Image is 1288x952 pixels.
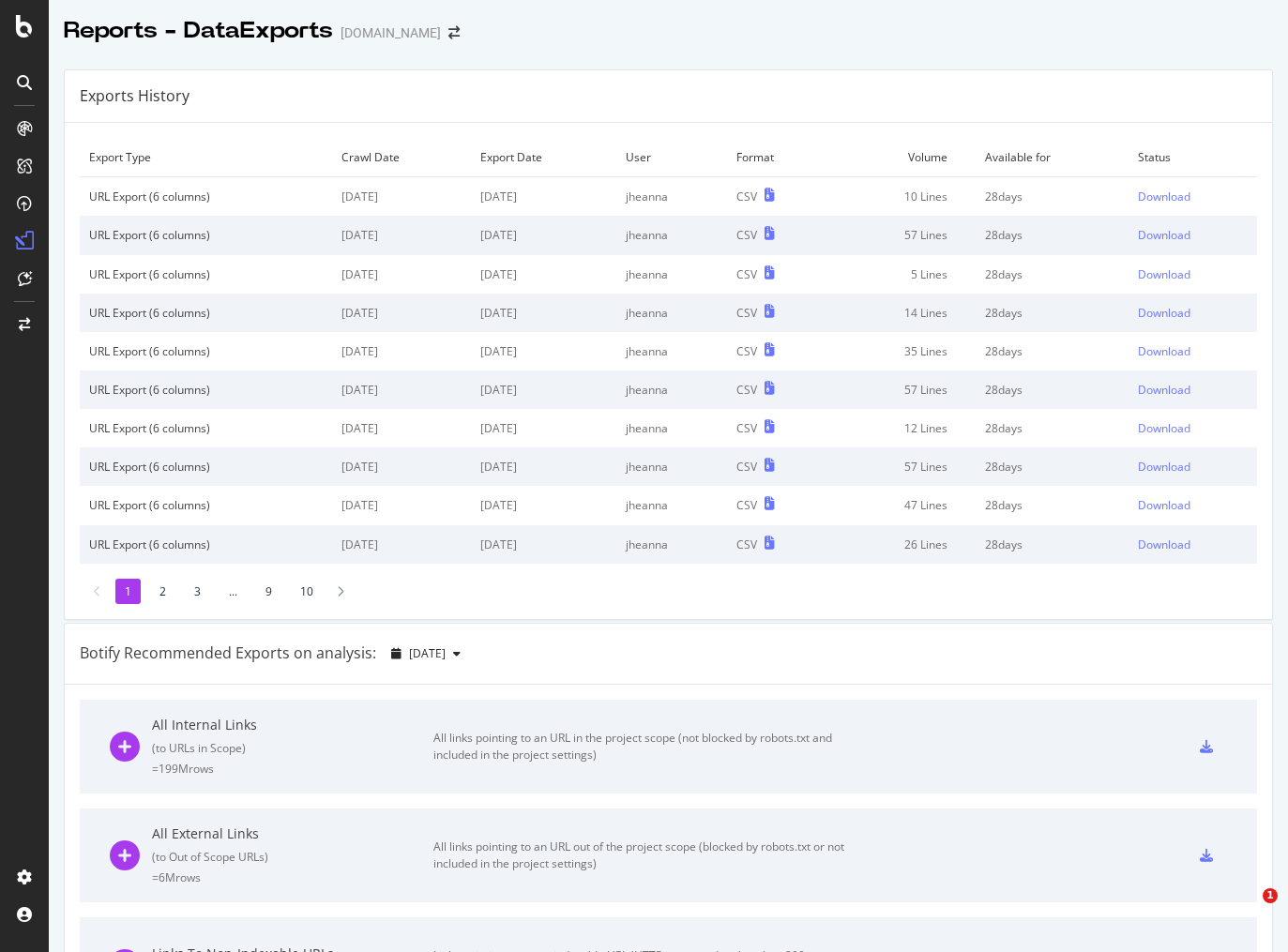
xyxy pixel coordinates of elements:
td: [DATE] [332,525,471,564]
td: 28 days [976,447,1129,486]
div: All External Links [152,824,433,843]
a: Download [1138,266,1248,282]
td: jheanna [616,216,726,254]
a: Download [1138,382,1248,398]
li: 1 [115,579,141,604]
div: URL Export (6 columns) [89,305,323,321]
td: Crawl Date [332,138,471,177]
td: 28 days [976,177,1129,217]
button: [DATE] [384,639,468,669]
td: Export Date [471,138,616,177]
td: [DATE] [471,486,616,524]
td: jheanna [616,409,726,447]
iframe: Intercom live chat [1224,888,1269,933]
a: Download [1138,420,1248,436]
div: Reports - DataExports [64,15,333,47]
td: 28 days [976,525,1129,564]
div: Download [1138,305,1190,321]
a: Download [1138,459,1248,475]
td: jheanna [616,177,726,217]
td: 47 Lines [830,486,976,524]
div: URL Export (6 columns) [89,420,323,436]
td: 26 Lines [830,525,976,564]
td: [DATE] [471,255,616,294]
td: 28 days [976,332,1129,370]
td: jheanna [616,294,726,332]
div: csv-export [1200,849,1213,862]
td: [DATE] [332,486,471,524]
td: [DATE] [471,332,616,370]
td: [DATE] [332,447,471,486]
li: 10 [291,579,323,604]
td: [DATE] [471,409,616,447]
div: Exports History [80,85,189,107]
div: CSV [736,497,757,513]
td: 35 Lines [830,332,976,370]
td: [DATE] [471,216,616,254]
td: Format [727,138,830,177]
td: jheanna [616,447,726,486]
div: CSV [736,382,757,398]
td: [DATE] [332,216,471,254]
div: All links pointing to an URL in the project scope (not blocked by robots.txt and included in the ... [433,730,856,763]
div: CSV [736,459,757,475]
div: Download [1138,420,1190,436]
div: = 199M rows [152,761,433,777]
td: User [616,138,726,177]
div: URL Export (6 columns) [89,266,323,282]
a: Download [1138,227,1248,243]
li: 2 [150,579,175,604]
td: jheanna [616,370,726,409]
div: [DOMAIN_NAME] [341,23,441,42]
a: Download [1138,536,1248,552]
div: CSV [736,266,757,282]
div: URL Export (6 columns) [89,343,323,359]
td: 57 Lines [830,370,976,409]
div: Download [1138,227,1190,243]
li: ... [220,579,247,604]
td: 14 Lines [830,294,976,332]
td: 28 days [976,216,1129,254]
div: CSV [736,420,757,436]
div: URL Export (6 columns) [89,189,323,204]
div: Download [1138,382,1190,398]
div: Download [1138,189,1190,204]
a: Download [1138,305,1248,321]
td: jheanna [616,525,726,564]
div: Download [1138,343,1190,359]
td: Available for [976,138,1129,177]
td: [DATE] [471,370,616,409]
td: 5 Lines [830,255,976,294]
td: 28 days [976,255,1129,294]
td: 12 Lines [830,409,976,447]
div: CSV [736,343,757,359]
td: 10 Lines [830,177,976,217]
div: CSV [736,305,757,321]
td: [DATE] [332,409,471,447]
div: CSV [736,227,757,243]
td: Status [1129,138,1257,177]
div: Download [1138,536,1190,552]
td: 57 Lines [830,447,976,486]
div: Download [1138,497,1190,513]
div: Download [1138,459,1190,475]
div: URL Export (6 columns) [89,536,323,552]
span: 2025 Sep. 21st [409,645,446,661]
div: All links pointing to an URL out of the project scope (blocked by robots.txt or not included in t... [433,839,856,872]
div: Botify Recommended Exports on analysis: [80,642,376,664]
a: Download [1138,189,1248,204]
div: URL Export (6 columns) [89,227,323,243]
td: [DATE] [471,525,616,564]
div: Download [1138,266,1190,282]
td: 28 days [976,409,1129,447]
td: [DATE] [332,177,471,217]
td: [DATE] [332,255,471,294]
div: = 6M rows [152,869,433,885]
li: 9 [256,579,281,604]
a: Download [1138,497,1248,513]
div: csv-export [1200,740,1213,753]
div: All Internal Links [152,716,433,734]
span: 1 [1263,888,1278,903]
td: [DATE] [332,332,471,370]
div: URL Export (6 columns) [89,497,323,513]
